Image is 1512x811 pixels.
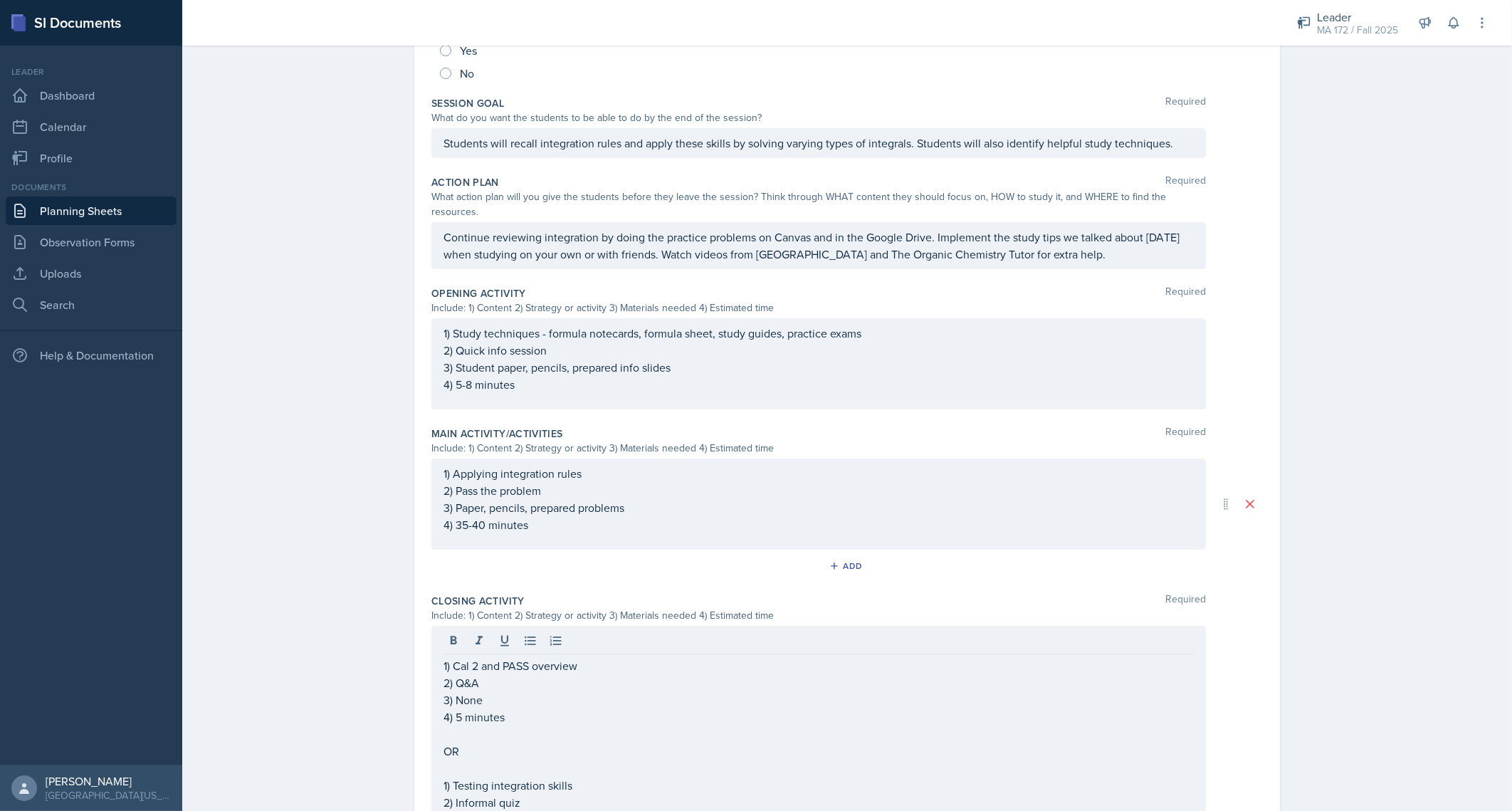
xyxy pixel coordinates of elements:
p: 4) 5-8 minutes [443,376,1194,393]
span: Required [1165,594,1206,608]
a: Search [6,291,177,319]
p: 1) Applying integration rules [443,465,1194,482]
div: Include: 1) Content 2) Strategy or activity 3) Materials needed 4) Estimated time [431,441,1206,456]
p: 1) Cal 2 and PASS overview [443,657,1194,674]
p: Students will recall integration rules and apply these skills by solving varying types of integra... [443,135,1194,152]
a: Dashboard [6,81,177,110]
span: No [460,66,474,80]
p: 4) 35-40 minutes [443,516,1194,533]
p: 2) Informal quiz [443,794,1194,811]
p: 2) Pass the problem [443,482,1194,499]
div: [PERSON_NAME] [46,774,171,788]
span: Required [1165,96,1206,110]
label: Main Activity/Activities [431,427,562,441]
p: 1) Testing integration skills [443,777,1194,794]
p: 4) 5 minutes [443,708,1194,726]
a: Uploads [6,259,177,288]
p: 1) Study techniques - formula notecards, formula sheet, study guides, practice exams [443,325,1194,342]
div: Leader [1317,9,1398,26]
div: What action plan will you give the students before they leave the session? Think through WHAT con... [431,189,1206,219]
a: Observation Forms [6,228,177,256]
div: Add [832,560,863,572]
div: Include: 1) Content 2) Strategy or activity 3) Materials needed 4) Estimated time [431,300,1206,315]
p: 3) Paper, pencils, prepared problems [443,499,1194,516]
p: 2) Quick info session [443,342,1194,359]
span: Required [1165,427,1206,441]
label: Opening Activity [431,286,526,300]
p: 3) None [443,691,1194,708]
label: Session Goal [431,96,504,110]
p: Continue reviewing integration by doing the practice problems on Canvas and in the Google Drive. ... [443,229,1194,263]
span: Required [1165,286,1206,300]
div: Documents [6,181,177,194]
div: What do you want the students to be able to do by the end of the session? [431,110,1206,125]
div: Help & Documentation [6,341,177,370]
p: 2) Q&A [443,674,1194,691]
div: [GEOGRAPHIC_DATA][US_STATE] in [GEOGRAPHIC_DATA] [46,788,171,802]
div: MA 172 / Fall 2025 [1317,23,1398,38]
p: 3) Student paper, pencils, prepared info slides [443,359,1194,376]
a: Planning Sheets [6,197,177,225]
div: Include: 1) Content 2) Strategy or activity 3) Materials needed 4) Estimated time [431,608,1206,623]
label: Closing Activity [431,594,525,608]
p: OR [443,743,1194,760]
span: Required [1165,175,1206,189]
button: Add [824,555,871,577]
a: Calendar [6,113,177,141]
label: Action Plan [431,175,499,189]
span: Yes [460,43,477,58]
a: Profile [6,144,177,172]
div: Leader [6,66,177,78]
